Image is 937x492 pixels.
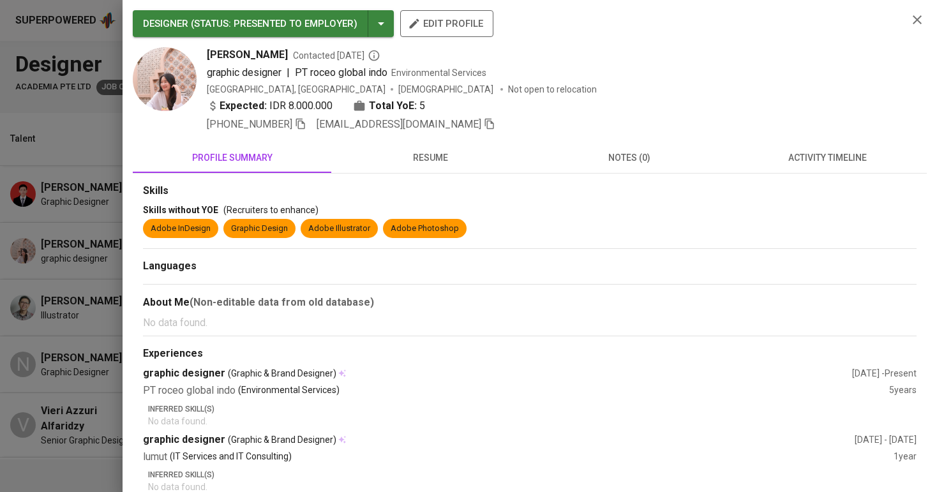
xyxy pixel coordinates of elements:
p: (Environmental Services) [238,384,340,398]
div: Adobe Photoshop [391,223,459,235]
div: Languages [143,259,917,274]
img: a762ae811994f240b1d5961309374c20.jpeg [133,47,197,111]
div: lumut [143,450,894,465]
span: [PHONE_NUMBER] [207,118,292,130]
span: 5 [419,98,425,114]
div: [DATE] - Present [852,367,917,380]
span: [PERSON_NAME] [207,47,288,63]
button: DESIGNER (STATUS: Presented to Employer) [133,10,394,37]
span: Environmental Services [391,68,486,78]
span: notes (0) [537,150,721,166]
div: Experiences [143,347,917,361]
span: Contacted [DATE] [293,49,380,62]
div: graphic designer [143,366,852,381]
p: Not open to relocation [508,83,597,96]
span: profile summary [140,150,324,166]
p: Inferred Skill(s) [148,403,917,415]
div: PT roceo global indo [143,384,889,398]
span: [DEMOGRAPHIC_DATA] [398,83,495,96]
div: About Me [143,295,917,310]
div: [DATE] - [DATE] [855,433,917,446]
span: Skills without YOE [143,205,218,215]
div: Adobe Illustrator [308,223,370,235]
span: ( STATUS : Presented to Employer ) [191,18,357,29]
span: (Graphic & Brand Designer) [228,433,336,446]
b: (Non-editable data from old database) [190,296,374,308]
div: graphic designer [143,433,855,447]
div: [GEOGRAPHIC_DATA], [GEOGRAPHIC_DATA] [207,83,386,96]
span: (Recruiters to enhance) [223,205,319,215]
span: graphic designer [207,66,281,78]
span: edit profile [410,15,483,32]
span: (Graphic & Brand Designer) [228,367,336,380]
span: [EMAIL_ADDRESS][DOMAIN_NAME] [317,118,481,130]
span: resume [339,150,522,166]
span: activity timeline [736,150,919,166]
div: Skills [143,184,917,198]
b: Total YoE: [369,98,417,114]
button: edit profile [400,10,493,37]
div: IDR 8.000.000 [207,98,333,114]
a: edit profile [400,18,493,28]
div: Adobe InDesign [151,223,211,235]
span: DESIGNER [143,18,188,29]
span: PT roceo global indo [295,66,387,78]
p: Inferred Skill(s) [148,469,917,481]
b: Expected: [220,98,267,114]
span: | [287,65,290,80]
div: Graphic Design [231,223,288,235]
p: No data found. [143,315,917,331]
p: (IT Services and IT Consulting) [170,450,292,465]
div: 1 year [894,450,917,465]
p: No data found. [148,415,917,428]
svg: By Batam recruiter [368,49,380,62]
div: 5 years [889,384,917,398]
